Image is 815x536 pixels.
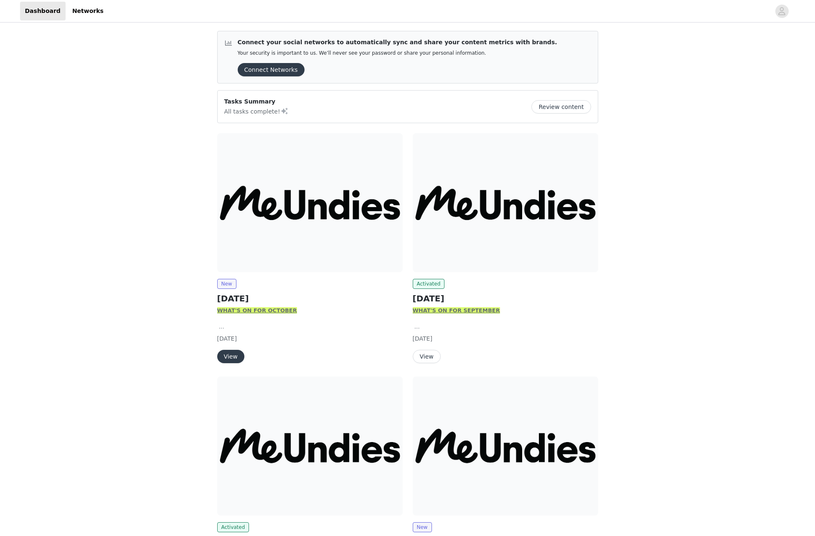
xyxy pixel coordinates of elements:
[224,106,289,116] p: All tasks complete!
[413,350,441,363] button: View
[778,5,786,18] div: avatar
[217,335,237,342] span: [DATE]
[238,50,557,56] p: Your security is important to us. We’ll never see your password or share your personal information.
[413,354,441,360] a: View
[217,522,249,532] span: Activated
[223,307,297,314] strong: HAT'S ON FOR OCTOBER
[413,335,432,342] span: [DATE]
[413,377,598,516] img: MeUndies
[531,100,591,114] button: Review content
[238,38,557,47] p: Connect your social networks to automatically sync and share your content metrics with brands.
[217,292,403,305] h2: [DATE]
[20,2,66,20] a: Dashboard
[413,307,419,314] strong: W
[217,354,244,360] a: View
[217,279,236,289] span: New
[413,279,445,289] span: Activated
[217,350,244,363] button: View
[217,377,403,516] img: MeUndies
[67,2,109,20] a: Networks
[217,307,223,314] strong: W
[419,307,500,314] strong: HAT'S ON FOR SEPTEMBER
[413,133,598,272] img: MeUndies
[224,97,289,106] p: Tasks Summary
[217,133,403,272] img: MeUndies
[413,522,432,532] span: New
[413,292,598,305] h2: [DATE]
[238,63,305,76] button: Connect Networks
